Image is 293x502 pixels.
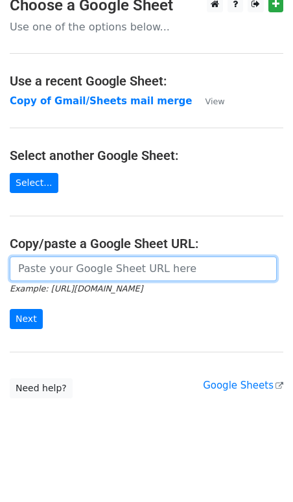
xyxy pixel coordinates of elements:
[228,440,293,502] iframe: Chat Widget
[10,284,143,293] small: Example: [URL][DOMAIN_NAME]
[10,309,43,329] input: Next
[10,95,192,107] a: Copy of Gmail/Sheets mail merge
[10,378,73,398] a: Need help?
[10,73,283,89] h4: Use a recent Google Sheet:
[205,97,224,106] small: View
[10,236,283,251] h4: Copy/paste a Google Sheet URL:
[10,257,277,281] input: Paste your Google Sheet URL here
[10,173,58,193] a: Select...
[192,95,224,107] a: View
[203,380,283,391] a: Google Sheets
[10,20,283,34] p: Use one of the options below...
[10,148,283,163] h4: Select another Google Sheet:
